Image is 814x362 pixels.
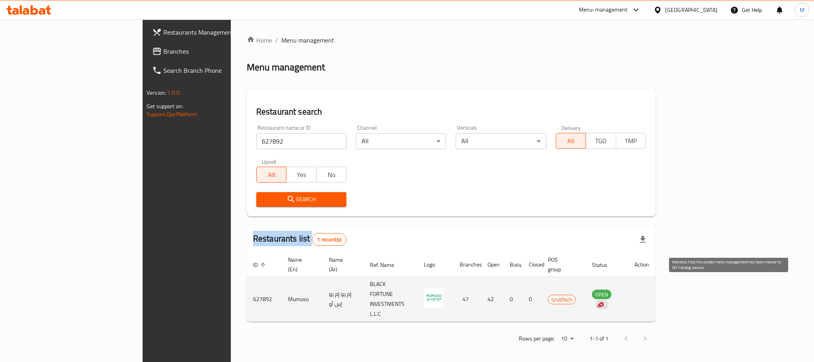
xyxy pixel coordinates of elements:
span: Ref. Name [370,260,404,270]
td: 42 [481,277,503,322]
span: POS group [548,255,576,274]
th: Action [628,253,655,277]
span: All [559,135,583,147]
a: Branches [146,42,278,61]
label: Upsell [262,159,276,164]
button: All [256,167,286,183]
span: 1.0.0 [167,88,180,98]
nav: breadcrumb [247,35,655,45]
span: TGO [589,135,613,147]
a: Search Branch Phone [146,61,278,80]
span: Menu management [281,35,334,45]
td: BLACK FORTUNE INVESTMENTS L.L.C [363,277,418,322]
a: Restaurants Management [146,23,278,42]
img: Mumuso [424,288,444,308]
h2: Restaurants list [253,233,346,246]
p: Rows per page: [519,334,555,344]
span: TMP [619,135,643,147]
span: No [320,169,343,181]
th: Busy [503,253,522,277]
span: OPEN [592,290,611,299]
span: All [260,169,283,181]
th: Closed [522,253,541,277]
th: Logo [418,253,453,277]
span: GrubTech [548,295,575,304]
p: 1-1 of 1 [590,334,609,344]
a: Support.OpsPlatform [147,109,197,119]
span: M [800,6,804,14]
input: Search for restaurant name or ID.. [256,133,346,149]
img: delivery hero logo [597,301,604,308]
div: [GEOGRAPHIC_DATA] [665,6,717,14]
td: 47 [453,277,481,322]
button: TMP [616,133,646,149]
th: Branches [453,253,481,277]
span: Status [592,260,618,270]
button: Yes [286,167,316,183]
button: Search [256,192,346,207]
h2: Restaurant search [256,106,646,118]
span: Name (Ar) [329,255,354,274]
td: Mumuso [282,277,323,322]
h2: Menu management [247,61,325,74]
span: Yes [290,169,313,181]
td: 0 [503,277,522,322]
button: No [316,167,346,183]
span: ID [253,260,268,270]
span: Name (En) [288,255,313,274]
button: All [556,133,586,149]
span: 1 record(s) [312,236,346,243]
span: Search [263,195,340,204]
td: 0 [522,277,541,322]
td: إم يو إم يو إس أو [323,277,363,322]
label: Delivery [561,125,581,130]
span: Get support on: [147,101,183,111]
th: Open [481,253,503,277]
span: Restaurants Management [163,27,272,37]
span: Search Branch Phone [163,66,272,75]
table: enhanced table [247,253,655,322]
span: Version: [147,88,166,98]
span: Branches [163,47,272,56]
div: Export file [633,230,652,249]
div: Rows per page: [558,333,577,345]
div: All [356,133,446,149]
div: All [456,133,546,149]
div: OPEN [592,290,611,299]
button: TGO [586,133,616,149]
div: Menu-management [579,5,628,15]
